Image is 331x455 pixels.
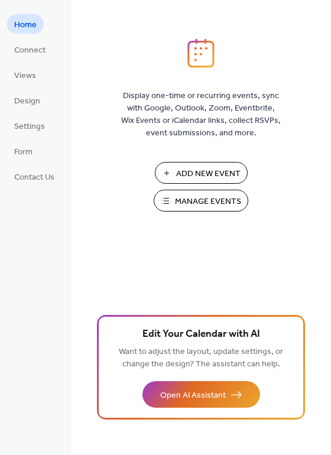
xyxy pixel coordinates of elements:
span: Contact Us [14,171,54,184]
span: Want to adjust the layout, update settings, or change the design? The assistant can help. [119,344,283,372]
a: Home [7,14,44,34]
a: Design [7,90,47,110]
span: Add New Event [176,168,241,180]
span: Form [14,146,33,158]
button: Open AI Assistant [142,381,260,408]
a: Contact Us [7,167,61,186]
button: Add New Event [155,162,248,184]
span: Connect [14,44,46,57]
a: Connect [7,40,53,59]
span: Edit Your Calendar with AI [142,326,260,343]
span: Display one-time or recurring events, sync with Google, Outlook, Zoom, Eventbrite, Wix Events or ... [121,90,281,139]
span: Home [14,19,37,31]
span: Settings [14,121,45,133]
a: Settings [7,116,52,135]
span: Design [14,95,40,108]
a: Form [7,141,40,161]
img: logo_icon.svg [187,38,215,68]
span: Views [14,70,36,82]
span: Manage Events [175,196,241,208]
span: Open AI Assistant [160,389,226,402]
a: Views [7,65,43,84]
button: Manage Events [154,190,248,212]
